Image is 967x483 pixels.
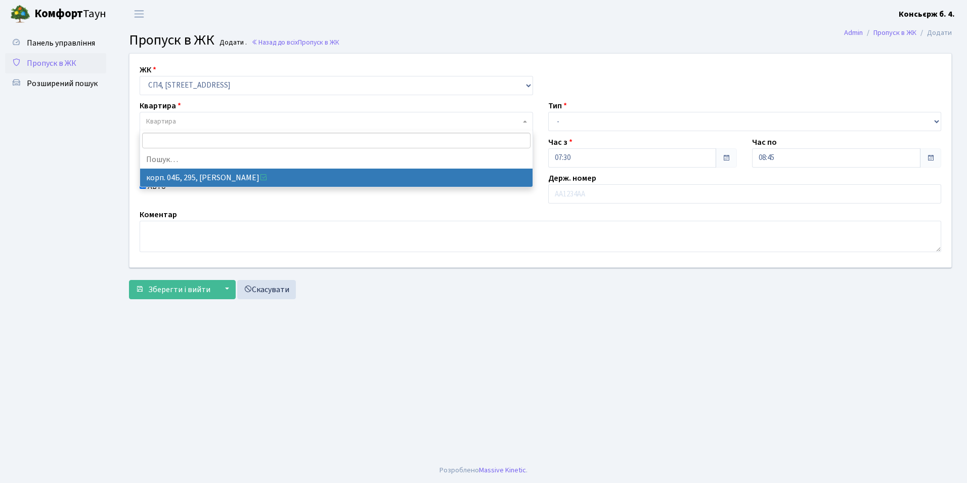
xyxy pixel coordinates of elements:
small: Додати . [217,38,247,47]
span: Таун [34,6,106,23]
a: Massive Kinetic [479,465,526,475]
li: корп. 04Б, 295, [PERSON_NAME] [140,169,533,187]
div: Розроблено . [439,465,528,476]
b: Комфорт [34,6,83,22]
label: Коментар [140,209,177,221]
label: Час з [548,136,573,148]
li: Пошук… [140,150,533,169]
a: Пропуск в ЖК [5,53,106,73]
label: Час по [752,136,777,148]
label: ЖК [140,64,156,76]
span: Розширений пошук [27,78,98,89]
a: Пропуск в ЖК [873,27,916,38]
b: Консьєрж б. 4. [899,9,955,20]
label: Квартира [140,100,181,112]
button: Зберегти і вийти [129,280,217,299]
span: Панель управління [27,37,95,49]
a: Розширений пошук [5,73,106,94]
button: Переключити навігацію [126,6,152,22]
img: logo.png [10,4,30,24]
a: Скасувати [237,280,296,299]
a: Admin [844,27,863,38]
a: Панель управління [5,33,106,53]
span: Пропуск в ЖК [27,58,76,69]
input: АА1234АА [548,184,942,204]
li: Додати [916,27,952,38]
label: Держ. номер [548,172,596,184]
span: Пропуск в ЖК [129,30,214,50]
span: Пропуск в ЖК [298,37,339,47]
a: Консьєрж б. 4. [899,8,955,20]
label: Тип [548,100,567,112]
span: Квартира [146,116,176,127]
nav: breadcrumb [829,22,967,44]
a: Назад до всіхПропуск в ЖК [251,37,339,47]
span: Зберегти і вийти [148,284,210,295]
